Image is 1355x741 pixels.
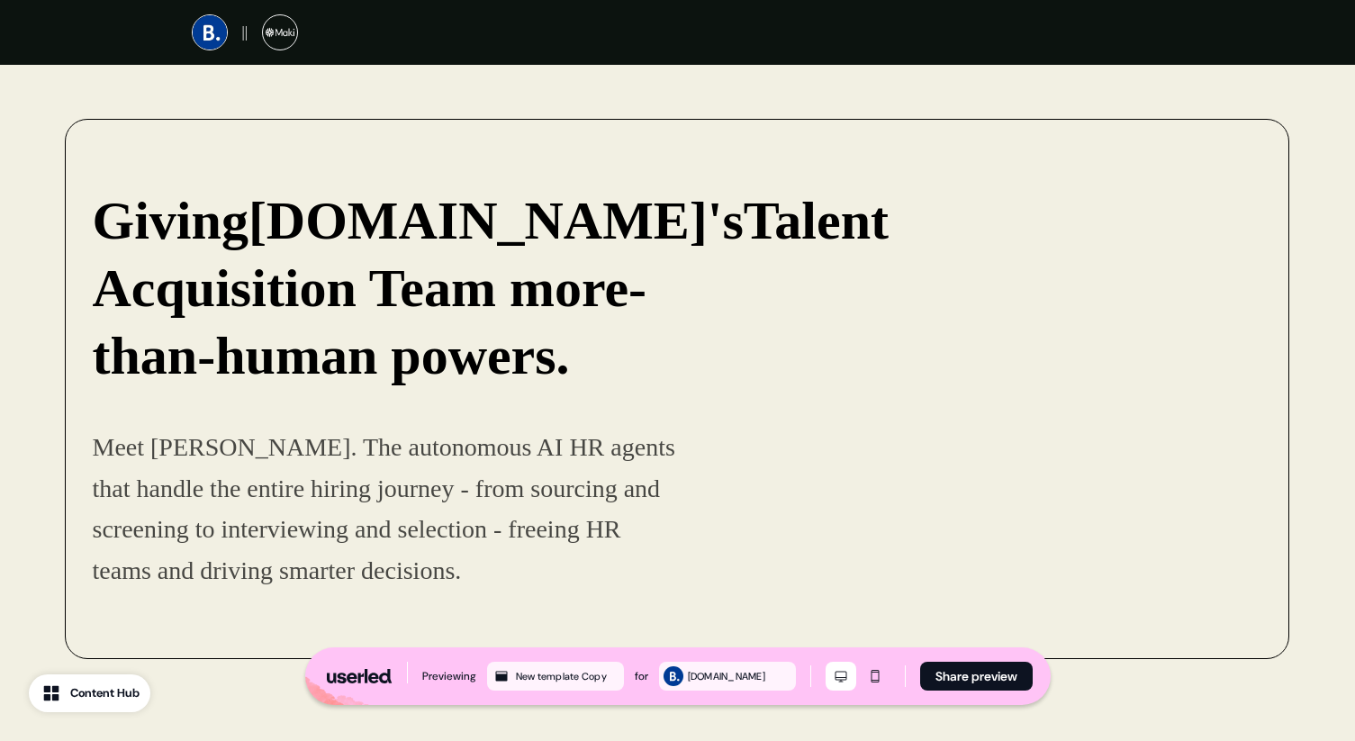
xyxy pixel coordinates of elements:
[242,22,248,43] p: ||
[422,667,476,685] div: Previewing
[70,684,140,702] div: Content Hub
[826,662,856,691] button: Desktop mode
[29,674,150,712] button: Content Hub
[920,662,1033,691] button: Share preview
[860,662,890,691] button: Mobile mode
[93,427,677,591] p: Meet [PERSON_NAME]. The autonomous AI HR agents that handle the entire hiring journey - from sour...
[516,668,620,684] div: New template Copy
[688,668,792,684] div: [DOMAIN_NAME]
[93,187,677,390] p: [DOMAIN_NAME]'s
[93,191,248,250] strong: Giving
[635,667,648,685] div: for
[93,191,890,385] strong: Talent Acquisition Team more-than-human powers.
